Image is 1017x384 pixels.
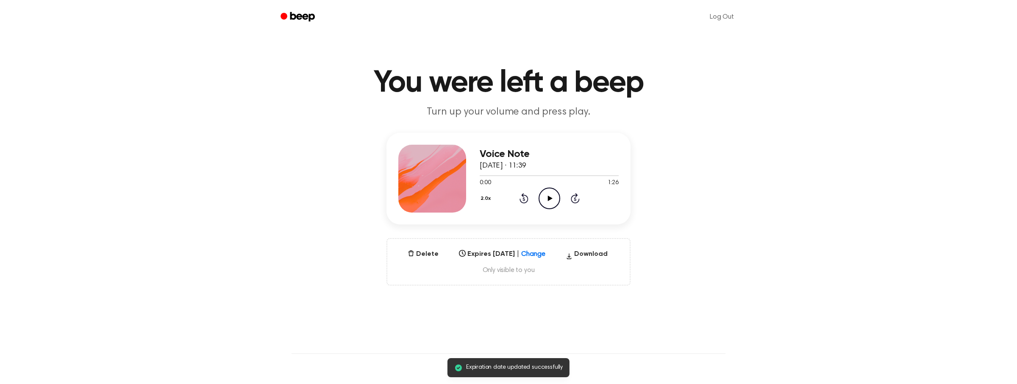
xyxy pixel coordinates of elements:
[346,105,671,119] p: Turn up your volume and press play.
[480,149,619,160] h3: Voice Note
[701,7,742,27] a: Log Out
[275,9,322,25] a: Beep
[397,266,620,275] span: Only visible to you
[608,179,619,188] span: 1:26
[480,162,526,170] span: [DATE] · 11:39
[292,68,725,98] h1: You were left a beep
[404,249,442,259] button: Delete
[480,179,491,188] span: 0:00
[466,363,563,372] span: Expiration date updated successfully
[562,249,611,263] button: Download
[480,191,494,206] button: 2.0x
